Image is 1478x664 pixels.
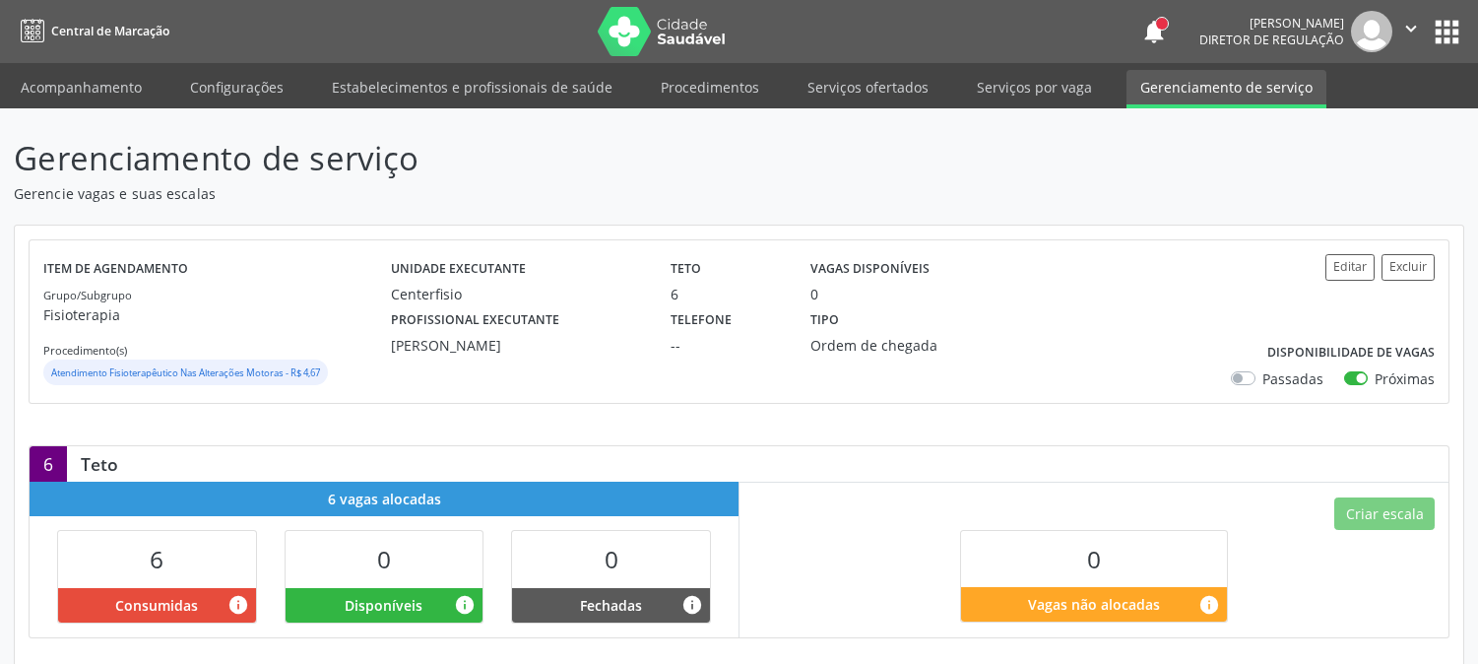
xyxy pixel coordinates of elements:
[1028,594,1160,615] span: Vagas não alocadas
[671,335,783,356] div: --
[810,304,839,335] label: Tipo
[1375,368,1435,389] label: Próximas
[391,284,643,304] div: Centerfisio
[580,595,642,616] span: Fechadas
[1198,594,1220,616] i: Quantidade de vagas restantes do teto de vagas
[391,335,643,356] div: [PERSON_NAME]
[1334,498,1435,531] button: Criar escala
[51,366,320,379] small: Atendimento Fisioterapêutico Nas Alterações Motoras - R$ 4,67
[43,288,132,302] small: Grupo/Subgrupo
[1140,18,1168,45] button: notifications
[810,254,930,285] label: Vagas disponíveis
[1392,11,1430,52] button: 
[176,70,297,104] a: Configurações
[43,304,391,325] p: Fisioterapia
[1267,338,1435,368] label: Disponibilidade de vagas
[51,23,169,39] span: Central de Marcação
[391,254,526,285] label: Unidade executante
[7,70,156,104] a: Acompanhamento
[810,335,993,356] div: Ordem de chegada
[150,543,163,575] span: 6
[1430,15,1464,49] button: apps
[115,595,198,616] span: Consumidas
[227,594,249,616] i: Vagas alocadas que possuem marcações associadas
[30,446,67,482] div: 6
[671,304,732,335] label: Telefone
[1087,543,1101,575] span: 0
[318,70,626,104] a: Estabelecimentos e profissionais de saúde
[963,70,1106,104] a: Serviços por vaga
[1382,254,1435,281] button: Excluir
[647,70,773,104] a: Procedimentos
[1199,15,1344,32] div: [PERSON_NAME]
[671,284,783,304] div: 6
[30,482,739,516] div: 6 vagas alocadas
[605,543,618,575] span: 0
[1400,18,1422,39] i: 
[681,594,703,616] i: Vagas alocadas e sem marcações associadas que tiveram sua disponibilidade fechada
[43,254,188,285] label: Item de agendamento
[1262,368,1323,389] label: Passadas
[794,70,942,104] a: Serviços ofertados
[810,284,818,304] div: 0
[671,254,701,285] label: Teto
[1351,11,1392,52] img: img
[14,183,1029,204] p: Gerencie vagas e suas escalas
[14,15,169,47] a: Central de Marcação
[67,453,132,475] div: Teto
[377,543,391,575] span: 0
[14,134,1029,183] p: Gerenciamento de serviço
[1126,70,1326,108] a: Gerenciamento de serviço
[1325,254,1375,281] button: Editar
[43,343,127,358] small: Procedimento(s)
[454,594,476,616] i: Vagas alocadas e sem marcações associadas
[345,595,422,616] span: Disponíveis
[1199,32,1344,48] span: Diretor de regulação
[391,304,559,335] label: Profissional executante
